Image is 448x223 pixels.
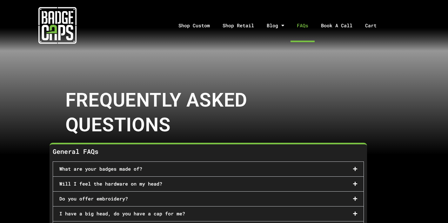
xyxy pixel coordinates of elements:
[216,9,260,42] a: Shop Retail
[53,207,364,221] div: I have a big head, do you have a cap for me?
[315,9,359,42] a: Book A Call
[260,9,291,42] a: Blog
[59,166,142,172] a: What are your badges made of?
[53,162,364,176] div: What are your badges made of?
[172,9,216,42] a: Shop Custom
[115,9,448,42] nav: Menu
[53,148,364,155] h5: General FAQs
[53,177,364,191] div: Will I feel the hardware on my head?
[59,210,185,217] a: I have a big head, do you have a cap for me?
[38,6,77,44] img: badgecaps white logo with green acccent
[291,9,315,42] a: FAQs
[59,195,128,202] a: Do you offer embroidery?
[59,180,162,187] a: Will I feel the hardware on my head?
[53,192,364,206] div: Do you offer embroidery?
[65,88,284,137] h2: Frequently Asked Questions
[359,9,391,42] a: Cart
